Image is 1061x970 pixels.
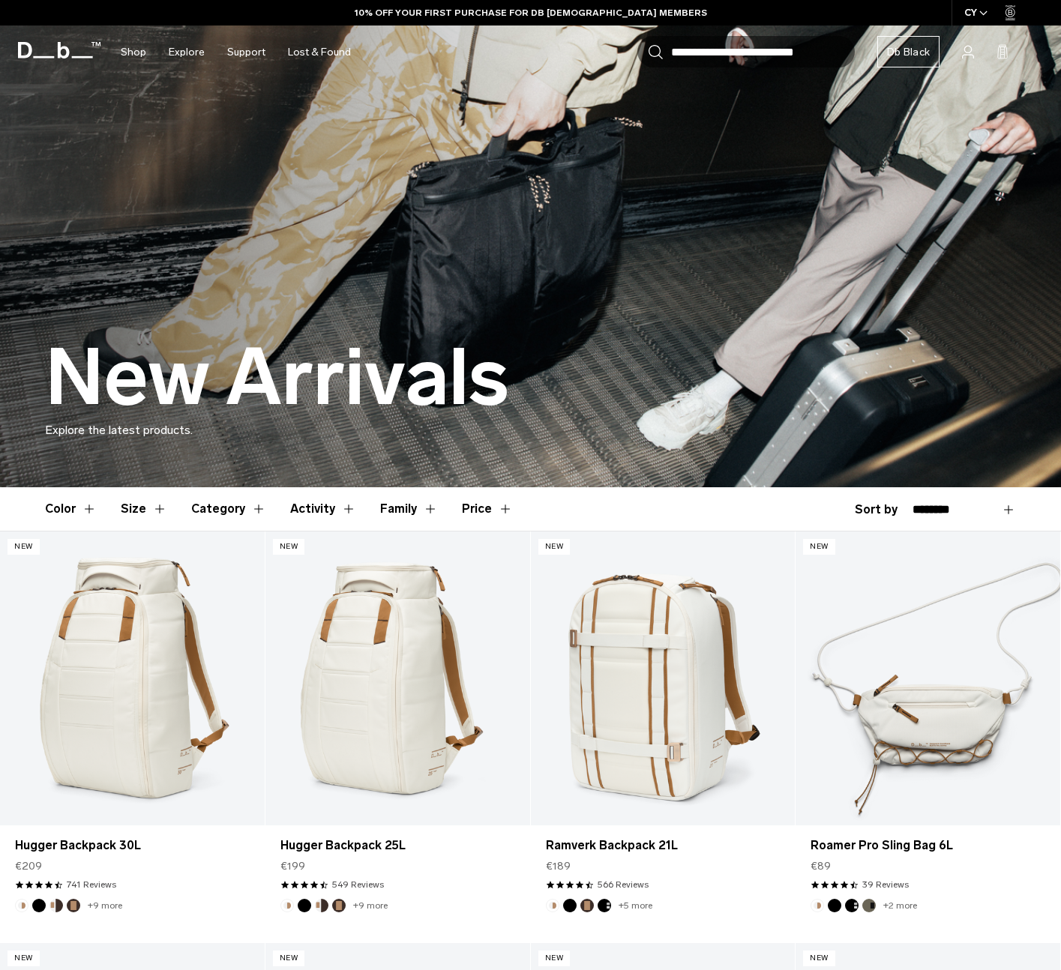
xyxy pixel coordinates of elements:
[45,334,509,421] h1: New Arrivals
[563,899,577,912] button: Black Out
[828,899,841,912] button: Black Out
[796,531,1060,825] a: Roamer Pro Sling Bag 6L
[546,837,781,855] a: Ramverk Backpack 21L
[845,899,859,912] button: Charcoal Grey
[538,539,571,555] p: New
[862,878,909,891] a: 39 reviews
[811,858,831,874] span: €89
[580,899,594,912] button: Espresso
[67,878,116,891] a: 741 reviews
[298,899,311,912] button: Black Out
[15,858,42,874] span: €209
[273,951,305,966] p: New
[109,25,362,79] nav: Main Navigation
[811,837,1045,855] a: Roamer Pro Sling Bag 6L
[315,899,328,912] button: Cappuccino
[811,899,824,912] button: Oatmilk
[121,487,167,531] button: Toggle Filter
[88,900,122,911] a: +9 more
[32,899,46,912] button: Black Out
[803,539,835,555] p: New
[619,900,652,911] a: +5 more
[598,899,611,912] button: Charcoal Grey
[49,899,63,912] button: Cappuccino
[45,421,1016,439] p: Explore the latest products.
[169,25,205,79] a: Explore
[355,6,707,19] a: 10% OFF YOUR FIRST PURCHASE FOR DB [DEMOGRAPHIC_DATA] MEMBERS
[380,487,438,531] button: Toggle Filter
[265,531,530,825] a: Hugger Backpack 25L
[273,539,305,555] p: New
[7,539,40,555] p: New
[531,531,796,825] a: Ramverk Backpack 21L
[883,900,917,911] a: +2 more
[332,899,346,912] button: Espresso
[280,899,294,912] button: Oatmilk
[538,951,571,966] p: New
[877,36,940,67] a: Db Black
[803,951,835,966] p: New
[862,899,876,912] button: Forest Green
[353,900,388,911] a: +9 more
[67,899,80,912] button: Espresso
[290,487,356,531] button: Toggle Filter
[280,858,305,874] span: €199
[7,951,40,966] p: New
[598,878,649,891] a: 566 reviews
[227,25,265,79] a: Support
[462,487,513,531] button: Toggle Price
[15,899,28,912] button: Oatmilk
[191,487,266,531] button: Toggle Filter
[45,487,97,531] button: Toggle Filter
[15,837,250,855] a: Hugger Backpack 30L
[288,25,351,79] a: Lost & Found
[280,837,515,855] a: Hugger Backpack 25L
[546,899,559,912] button: Oatmilk
[332,878,384,891] a: 549 reviews
[121,25,146,79] a: Shop
[546,858,571,874] span: €189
